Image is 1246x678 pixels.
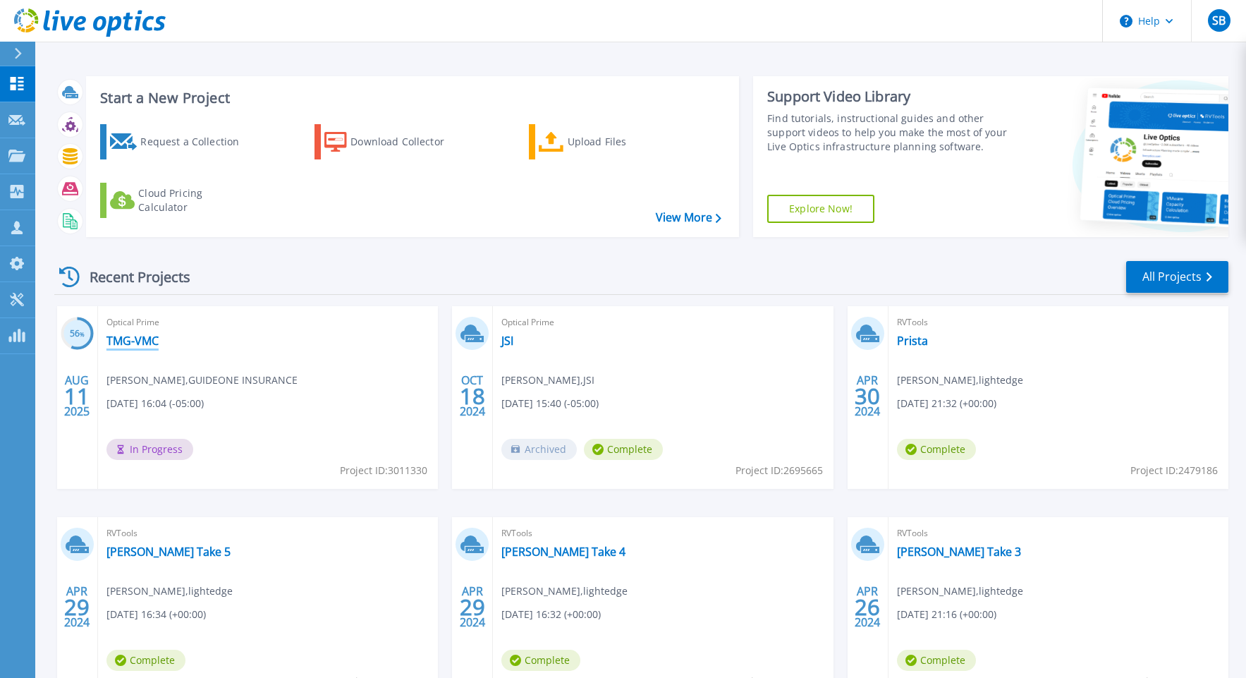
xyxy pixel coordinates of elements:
[106,650,185,671] span: Complete
[54,260,209,294] div: Recent Projects
[106,373,298,388] span: [PERSON_NAME] , GUIDEONE INSURANCE
[501,439,577,460] span: Archived
[100,90,721,106] h3: Start a New Project
[568,128,680,156] div: Upload Files
[501,650,580,671] span: Complete
[340,463,427,478] span: Project ID: 3011330
[64,601,90,613] span: 29
[767,195,874,223] a: Explore Now!
[106,545,231,559] a: [PERSON_NAME] Take 5
[106,439,193,460] span: In Progress
[854,581,881,633] div: APR 2024
[897,396,996,411] span: [DATE] 21:32 (+00:00)
[656,211,721,224] a: View More
[897,373,1023,388] span: [PERSON_NAME] , lightedge
[106,315,429,330] span: Optical Prime
[106,334,159,348] a: TMG-VMC
[855,390,880,402] span: 30
[138,186,251,214] div: Cloud Pricing Calculator
[1130,463,1218,478] span: Project ID: 2479186
[1126,261,1228,293] a: All Projects
[459,581,486,633] div: APR 2024
[897,526,1220,541] span: RVTools
[897,315,1220,330] span: RVTools
[897,439,976,460] span: Complete
[501,396,599,411] span: [DATE] 15:40 (-05:00)
[501,583,628,599] span: [PERSON_NAME] , lightedge
[314,124,472,159] a: Download Collector
[100,124,257,159] a: Request a Collection
[1212,15,1226,26] span: SB
[100,183,257,218] a: Cloud Pricing Calculator
[897,650,976,671] span: Complete
[897,583,1023,599] span: [PERSON_NAME] , lightedge
[501,526,824,541] span: RVTools
[350,128,463,156] div: Download Collector
[897,545,1021,559] a: [PERSON_NAME] Take 3
[63,370,90,422] div: AUG 2025
[897,607,996,622] span: [DATE] 21:16 (+00:00)
[106,607,206,622] span: [DATE] 16:34 (+00:00)
[735,463,823,478] span: Project ID: 2695665
[61,326,94,342] h3: 56
[501,607,601,622] span: [DATE] 16:32 (+00:00)
[106,583,233,599] span: [PERSON_NAME] , lightedge
[767,87,1008,106] div: Support Video Library
[460,601,485,613] span: 29
[63,581,90,633] div: APR 2024
[584,439,663,460] span: Complete
[106,396,204,411] span: [DATE] 16:04 (-05:00)
[501,545,625,559] a: [PERSON_NAME] Take 4
[80,330,85,338] span: %
[855,601,880,613] span: 26
[767,111,1008,154] div: Find tutorials, instructional guides and other support videos to help you make the most of your L...
[64,390,90,402] span: 11
[501,315,824,330] span: Optical Prime
[501,373,594,388] span: [PERSON_NAME] , JSI
[106,526,429,541] span: RVTools
[459,370,486,422] div: OCT 2024
[897,334,928,348] a: Prista
[501,334,513,348] a: JSI
[854,370,881,422] div: APR 2024
[529,124,686,159] a: Upload Files
[140,128,253,156] div: Request a Collection
[460,390,485,402] span: 18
